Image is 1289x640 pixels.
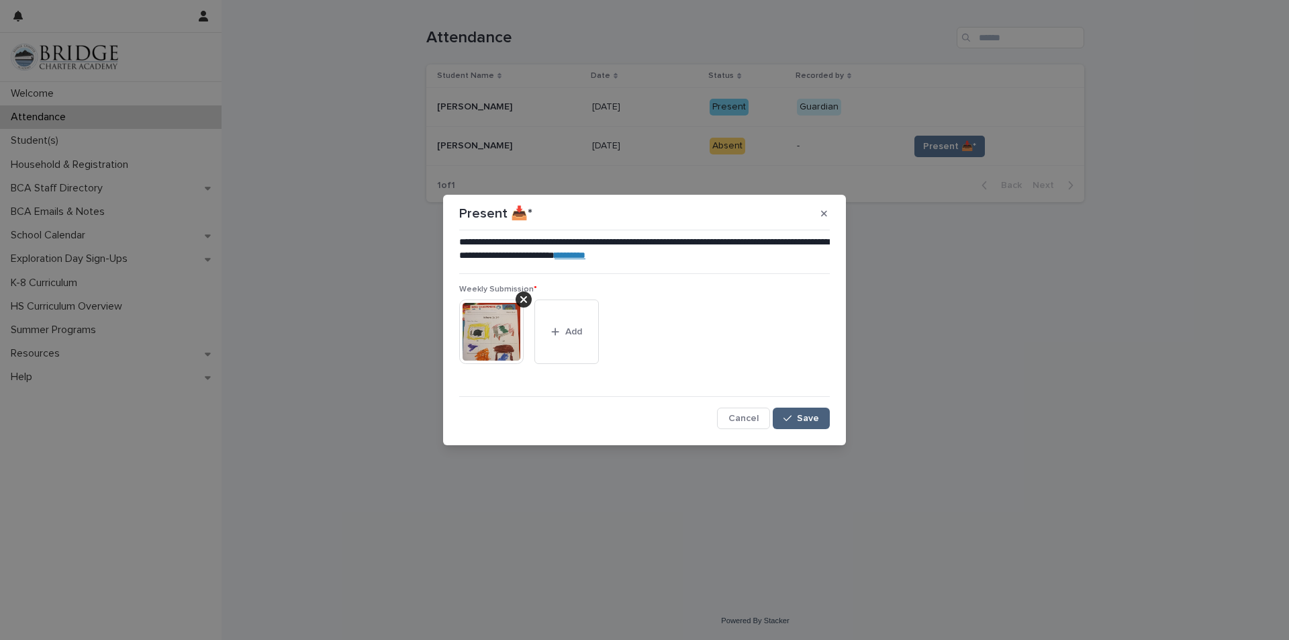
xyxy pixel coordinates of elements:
span: Save [797,414,819,423]
span: Add [565,327,582,336]
button: Cancel [717,408,770,429]
span: Weekly Submission [459,285,537,293]
button: Save [773,408,830,429]
button: Add [534,300,599,364]
span: Cancel [728,414,759,423]
p: Present 📥* [459,205,532,222]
